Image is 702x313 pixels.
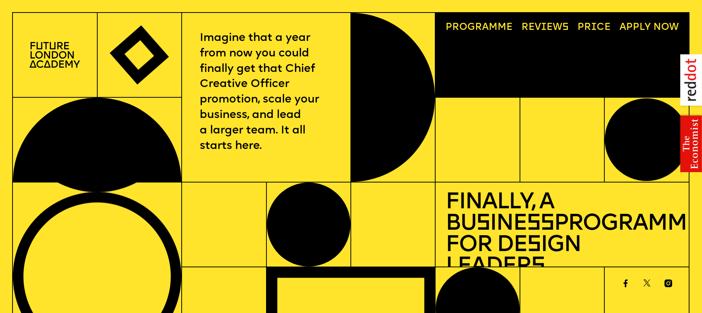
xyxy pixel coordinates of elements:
[476,213,490,235] span: s
[517,18,573,37] a: Reviews
[527,234,541,257] span: s
[531,255,545,278] span: s
[200,31,333,154] p: Imagine that a year from now you could finally get that Chief Creative Officer promotion, scale y...
[482,22,489,32] span: a
[527,213,554,235] span: ss
[619,22,626,32] span: A
[446,192,679,278] h1: Finally, a Bu ine Programme for De ign Leader
[441,18,517,37] a: Programme
[573,18,615,37] a: Price
[615,18,684,37] a: Apply now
